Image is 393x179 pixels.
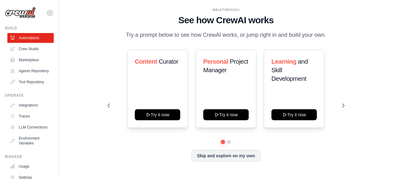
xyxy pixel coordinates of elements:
a: Automations [7,33,54,43]
button: Skip and explore on my own [192,150,260,162]
h1: See how CrewAI works [107,15,344,26]
div: Build [5,26,54,31]
a: Usage [7,162,54,171]
a: Agents Repository [7,66,54,76]
span: Learning [271,58,296,65]
div: Manage [5,154,54,159]
span: Project Manager [203,58,248,73]
button: Try it now [135,109,180,120]
a: Integrations [7,100,54,110]
a: Crew Studio [7,44,54,54]
span: Content [135,58,157,65]
a: Marketplace [7,55,54,65]
button: Try it now [203,109,249,120]
span: Curator [159,58,178,65]
span: Personal [203,58,228,65]
a: LLM Connections [7,122,54,132]
button: Try it now [271,109,317,120]
img: Logo [5,7,36,19]
a: Traces [7,111,54,121]
div: WALKTHROUGH [107,8,344,12]
iframe: Chat Widget [362,150,393,179]
a: Tool Repository [7,77,54,87]
p: Try a prompt below to see how CrewAI works, or jump right in and build your own. [123,31,329,39]
a: Environment Variables [7,133,54,148]
span: and Skill Development [271,58,308,82]
div: Operate [5,93,54,98]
